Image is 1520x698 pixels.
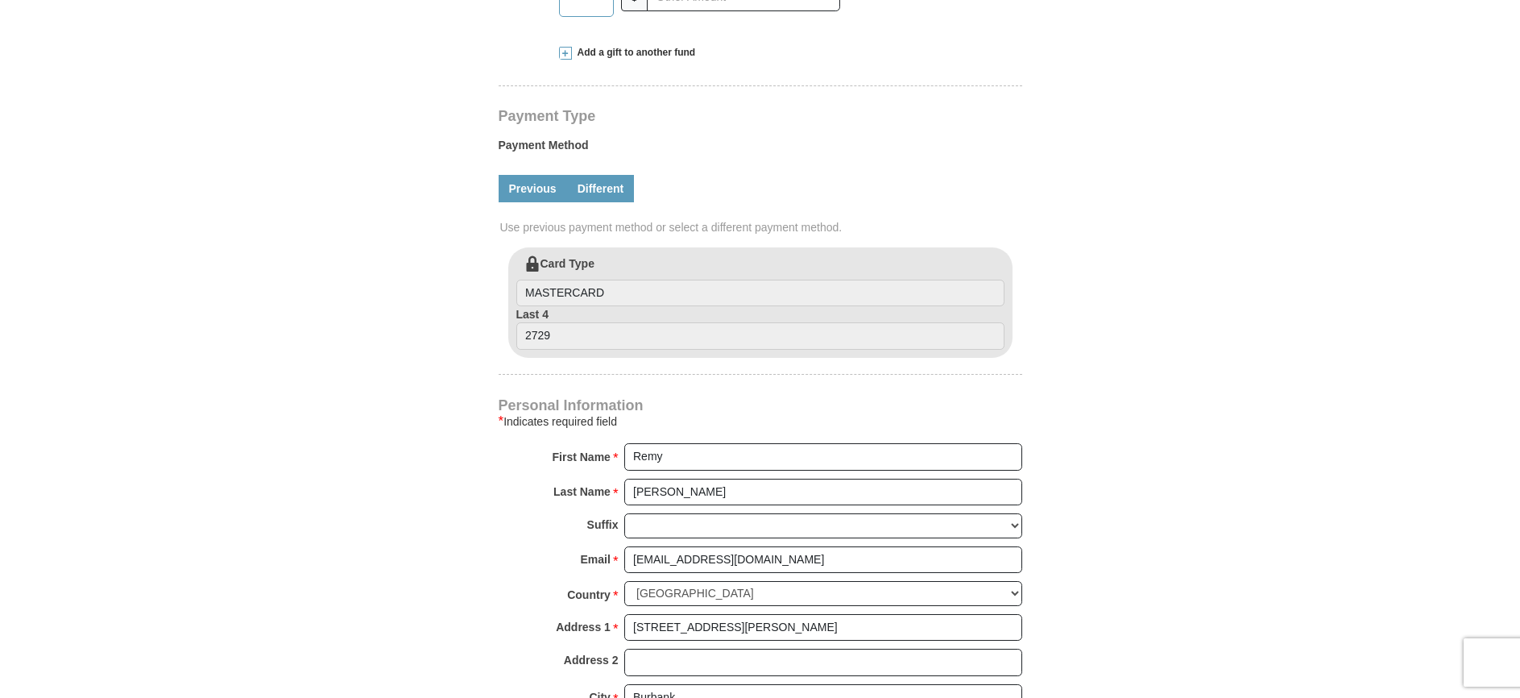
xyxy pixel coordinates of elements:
[499,110,1022,123] h4: Payment Type
[587,513,619,536] strong: Suffix
[499,412,1022,431] div: Indicates required field
[564,649,619,671] strong: Address 2
[516,280,1004,307] input: Card Type
[500,219,1024,235] span: Use previous payment method or select a different payment method.
[516,322,1004,350] input: Last 4
[581,548,611,571] strong: Email
[567,584,611,606] strong: Country
[553,480,611,503] strong: Last Name
[516,256,1004,307] label: Card Type
[499,137,1022,161] label: Payment Method
[567,175,635,202] a: Different
[516,306,1004,350] label: Last 4
[499,175,567,202] a: Previous
[572,46,696,60] span: Add a gift to another fund
[556,616,611,638] strong: Address 1
[553,446,611,468] strong: First Name
[499,399,1022,412] h4: Personal Information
